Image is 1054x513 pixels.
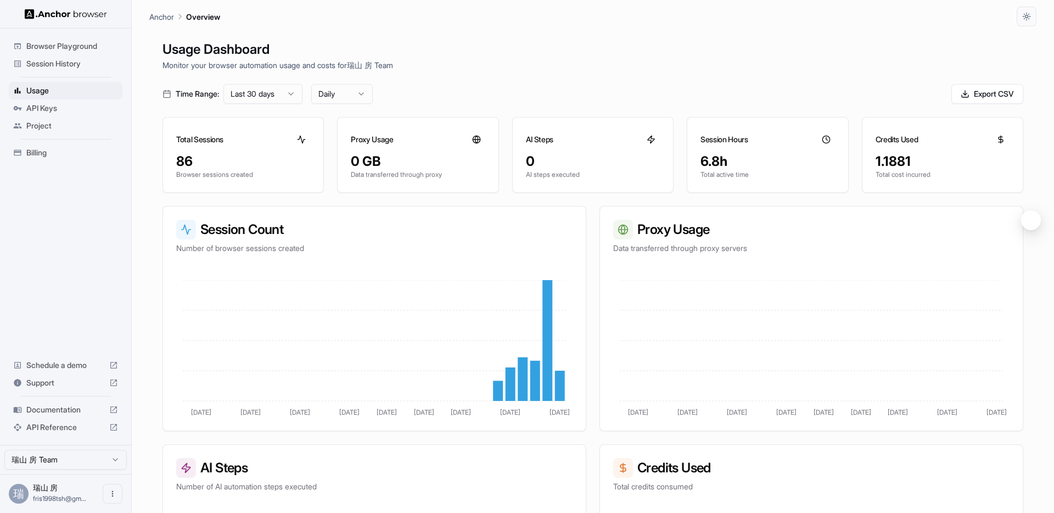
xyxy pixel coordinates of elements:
h3: Session Hours [700,134,748,145]
div: 6.8h [700,153,834,170]
tspan: [DATE] [851,408,871,416]
h3: Credits Used [876,134,918,145]
h3: AI Steps [526,134,553,145]
div: API Reference [9,419,122,436]
div: Documentation [9,401,122,419]
span: Usage [26,85,118,96]
tspan: [DATE] [290,408,310,416]
tspan: [DATE] [776,408,797,416]
span: Time Range: [176,88,219,99]
p: Monitor your browser automation usage and costs for 瑞山 房 Team [162,59,1023,71]
p: Number of AI automation steps executed [176,481,573,492]
span: Billing [26,147,118,158]
tspan: [DATE] [727,408,747,416]
p: Anchor [149,11,174,23]
p: Number of browser sessions created [176,243,573,254]
p: Browser sessions created [176,170,310,179]
tspan: [DATE] [191,408,211,416]
tspan: [DATE] [628,408,648,416]
p: Total credits consumed [613,481,1010,492]
p: Overview [186,11,220,23]
tspan: [DATE] [986,408,1007,416]
nav: breadcrumb [149,10,220,23]
tspan: [DATE] [677,408,698,416]
span: API Reference [26,422,105,433]
tspan: [DATE] [937,408,957,416]
p: Total cost incurred [876,170,1010,179]
span: fris1998tsh@gmail.com [33,494,86,503]
img: Anchor Logo [25,9,107,19]
div: 0 [526,153,660,170]
button: Open menu [103,484,122,504]
h3: Proxy Usage [351,134,393,145]
div: API Keys [9,99,122,117]
tspan: [DATE] [814,408,834,416]
div: Project [9,117,122,135]
h1: Usage Dashboard [162,40,1023,59]
div: 0 GB [351,153,485,170]
h3: Credits Used [613,458,1010,478]
p: Data transferred through proxy servers [613,243,1010,254]
h3: Proxy Usage [613,220,1010,239]
tspan: [DATE] [240,408,261,416]
div: Browser Playground [9,37,122,55]
span: API Keys [26,103,118,114]
tspan: [DATE] [414,408,434,416]
span: Project [26,120,118,131]
span: Support [26,377,105,388]
span: Documentation [26,404,105,415]
div: 瑞 [9,484,29,504]
div: Session History [9,55,122,73]
span: 瑞山 房 [33,483,58,492]
span: Session History [26,58,118,69]
div: Support [9,374,122,392]
div: 1.1881 [876,153,1010,170]
div: Usage [9,82,122,99]
h3: AI Steps [176,458,573,478]
tspan: [DATE] [377,408,397,416]
p: Total active time [700,170,834,179]
tspan: [DATE] [339,408,360,416]
h3: Session Count [176,220,573,239]
tspan: [DATE] [888,408,908,416]
tspan: [DATE] [500,408,520,416]
tspan: [DATE] [451,408,471,416]
div: 86 [176,153,310,170]
p: Data transferred through proxy [351,170,485,179]
span: Schedule a demo [26,360,105,371]
h3: Total Sessions [176,134,223,145]
tspan: [DATE] [550,408,570,416]
p: AI steps executed [526,170,660,179]
div: Billing [9,144,122,161]
button: Export CSV [951,84,1023,104]
span: Browser Playground [26,41,118,52]
div: Schedule a demo [9,356,122,374]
